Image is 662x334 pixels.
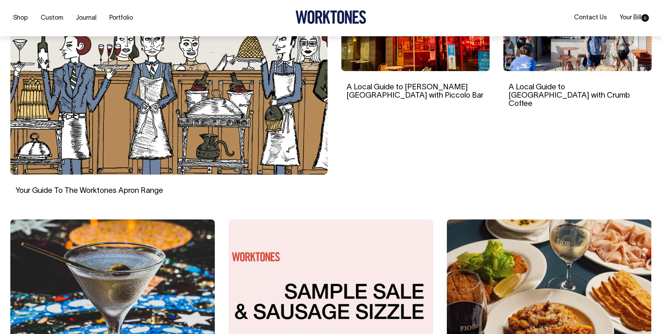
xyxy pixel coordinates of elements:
[73,12,99,24] a: Journal
[641,14,649,22] span: 0
[16,187,163,194] a: Your Guide To The Worktones Apron Range
[107,12,136,24] a: Portfolio
[509,84,630,107] a: A Local Guide to [GEOGRAPHIC_DATA] with Crumb Coffee
[10,12,31,24] a: Shop
[347,84,483,99] a: A Local Guide to [PERSON_NAME][GEOGRAPHIC_DATA] with Piccolo Bar
[38,12,66,24] a: Custom
[571,12,610,23] a: Contact Us
[617,12,652,23] a: Your Bill0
